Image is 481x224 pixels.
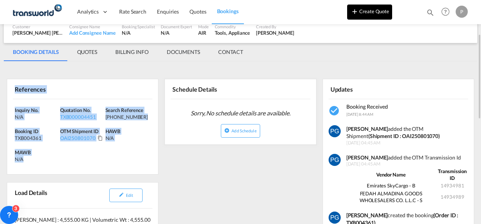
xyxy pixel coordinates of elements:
md-icon: Click to Copy [98,135,103,141]
div: icon-magnify [426,8,434,20]
span: Add Schedule [231,128,256,133]
div: Help [439,5,456,19]
md-tab-item: CONTACT [209,43,252,61]
md-tab-item: BOOKING DETAILS [4,43,68,61]
div: P [456,6,468,18]
md-icon: icon-magnify [426,8,434,17]
span: Help [439,5,452,18]
img: z+TGN4j+vmBCAAiAwQEEwAAiDY+TAdBCAAiAEQEEwAAiDY+TAdBCAAiAEQEEwAAiDY+TAdBCAAiAEQEEwAAiDY+TAdBCAAiAE... [329,125,341,137]
div: Booking Specialist [122,24,155,29]
span: Rate Search [119,8,146,15]
div: N/A [106,135,151,141]
div: Updates [329,82,397,95]
div: Created By [256,24,294,29]
span: OTM Shipment ID [60,128,99,134]
div: Tools, Appliance [215,29,250,36]
div: Commodity [215,24,250,29]
span: Inquiry No. [15,107,39,113]
div: Add Consignee Name [69,29,116,36]
span: Bookings [217,8,239,14]
span: Search Reference [106,107,143,113]
span: HAWB [106,128,121,134]
span: Analytics [77,8,99,15]
td: 14934981 [436,182,469,189]
strong: Transmission ID [438,168,467,181]
button: icon-pencilEdit [109,189,143,202]
td: Emirates SkyCargo - B [346,182,436,189]
div: N/A [161,29,192,36]
strong: [PERSON_NAME] [346,154,388,161]
div: TXB000004451 [60,114,104,120]
strong: (Shipment ID : OAI250801070) [368,133,440,139]
button: icon-plus 400-fgCreate Quote [347,5,392,20]
button: icon-plus-circleAdd Schedule [221,124,260,138]
md-icon: icon-checkbox-marked-circle [329,105,341,117]
span: Enquiries [157,8,179,15]
body: Editor, editor2 [8,8,131,15]
div: AIR [198,29,209,36]
td: 14934989 [436,190,469,204]
div: Mode [198,24,209,29]
strong: [PERSON_NAME] [346,126,388,132]
div: Document Expert [161,24,192,29]
div: N/A [15,156,23,163]
span: Edit [126,193,133,198]
span: Booking ID [15,128,39,134]
div: Consignee Name [69,24,116,29]
span: MAWB [15,149,31,155]
td: FEDAH ALMADINA GOODS WHOLESALERS CO. L.L.C - S [346,190,436,204]
md-tab-item: QUOTES [68,43,106,61]
div: added the OTM Transmission Id [346,154,469,161]
div: Customer [12,24,63,29]
img: z+TGN4j+vmBCAAiAwQEEwAAiDY+TAdBCAAiAEQEEwAAiDY+TAdBCAAiAEQEEwAAiDY+TAdBCAAiAEQEEwAAiDY+TAdBCAAiAE... [329,212,341,224]
img: f753ae806dec11f0841701cdfdf085c0.png [11,3,62,20]
div: Pradhesh Gautham [256,29,294,36]
md-tab-item: DOCUMENTS [158,43,209,61]
div: OAI250801070 [60,135,96,141]
span: Quotation No. [60,107,91,113]
div: N/A [15,114,58,120]
md-icon: icon-plus 400-fg [350,7,359,16]
div: References [13,82,81,95]
md-tab-item: BILLING INFO [106,43,158,61]
div: N/A [122,29,155,36]
span: [DATE] 04:45 AM [346,140,469,146]
span: [DATE] 04:45 AM [346,161,469,167]
div: 176-0849 3262 [106,114,149,120]
img: z+TGN4j+vmBCAAiAwQEEwAAiDY+TAdBCAAiAEQEEwAAiDY+TAdBCAAiAEQEEwAAiDY+TAdBCAAiAEQEEwAAiDY+TAdBCAAiAE... [329,154,341,166]
span: [DATE] 8:44 AM [346,112,374,117]
md-icon: icon-plus-circle [224,128,230,133]
strong: Vendor Name [376,172,406,178]
span: Quotes [189,8,206,15]
div: Load Details [13,186,50,205]
div: Schedule Details [171,82,239,95]
span: Sorry, No schedule details are available. [188,106,293,120]
div: added the OTM Shipment [346,125,469,140]
span: Booking Received [346,103,388,110]
md-pagination-wrapper: Use the left and right arrow keys to navigate between tabs [4,43,252,61]
div: TXB004361 [15,135,58,141]
md-icon: icon-pencil [119,192,124,197]
b: [PERSON_NAME] [346,212,388,218]
div: [PERSON_NAME] [PERSON_NAME] [12,29,63,36]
